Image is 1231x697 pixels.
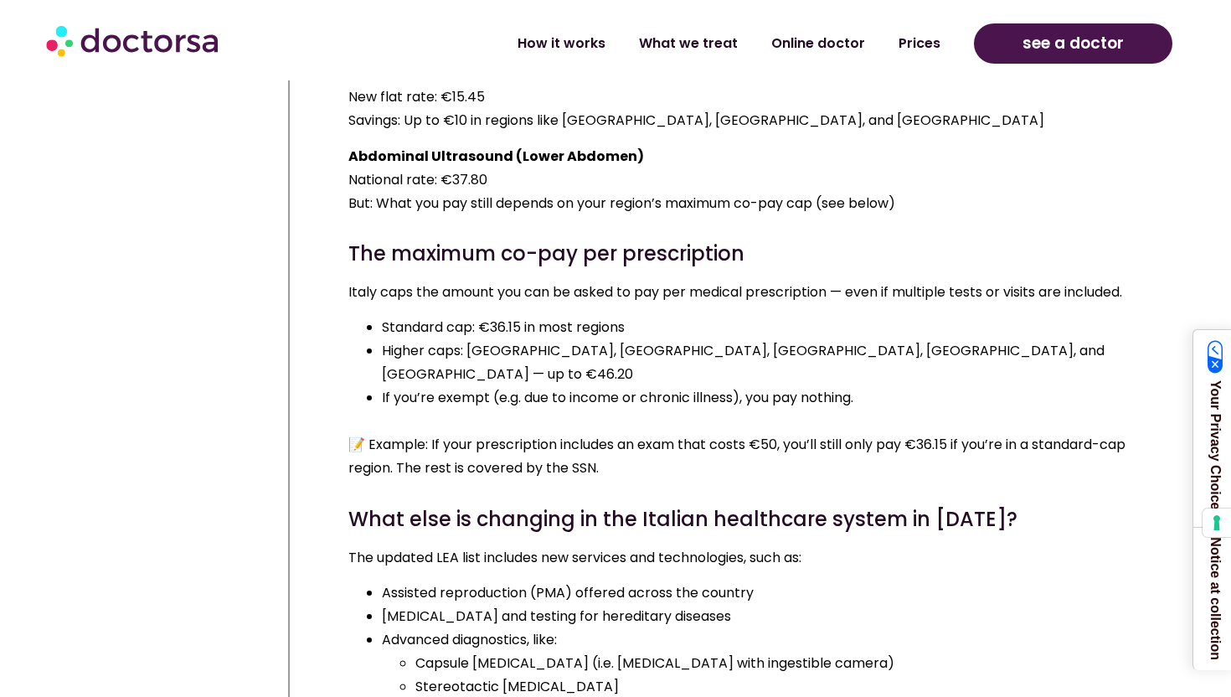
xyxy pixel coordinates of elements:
span: see a doctor [1022,30,1124,57]
p: New flat rate: €15.45 Savings: Up to €10 in regions like [GEOGRAPHIC_DATA], [GEOGRAPHIC_DATA], an... [348,62,1141,132]
li: Standard cap: €36.15 in most regions [382,316,1141,339]
strong: Abdominal Ultrasound (Lower Abdomen) [348,147,644,166]
a: Online doctor [755,24,882,63]
a: see a doctor [974,23,1172,64]
p: Italy caps the amount you can be asked to pay per medical prescription — even if multiple tests o... [348,281,1141,304]
p: National rate: €37.80 But: What you pay still depends on your region’s maximum co-pay cap (see be... [348,145,1141,215]
a: Prices [882,24,957,63]
p: 📝 Example: If your prescription includes an exam that costs €50, you’ll still only pay €36.15 if ... [348,410,1141,480]
li: Higher caps: [GEOGRAPHIC_DATA], [GEOGRAPHIC_DATA], [GEOGRAPHIC_DATA], [GEOGRAPHIC_DATA], and [GEO... [382,339,1141,386]
li: Assisted reproduction (PMA) offered across the country [382,581,1141,605]
nav: Menu [326,24,957,63]
button: Your consent preferences for tracking technologies [1203,509,1231,537]
img: California Consumer Privacy Act (CCPA) Opt-Out Icon [1208,340,1223,374]
li: Capsule [MEDICAL_DATA] (i.e. [MEDICAL_DATA] with ingestible camera) [415,652,1141,675]
a: What we treat [622,24,755,63]
li: [MEDICAL_DATA] and testing for hereditary diseases [382,605,1141,628]
li: If you’re exempt (e.g. due to income or chronic illness), you pay nothing. [382,386,1141,410]
h4: The maximum co-pay per prescription [348,244,1141,264]
a: How it works [501,24,622,63]
p: The updated LEA list includes new services and technologies, such as: [348,546,1141,570]
h4: What else is changing in the Italian healthcare system in [DATE]? [348,509,1141,529]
